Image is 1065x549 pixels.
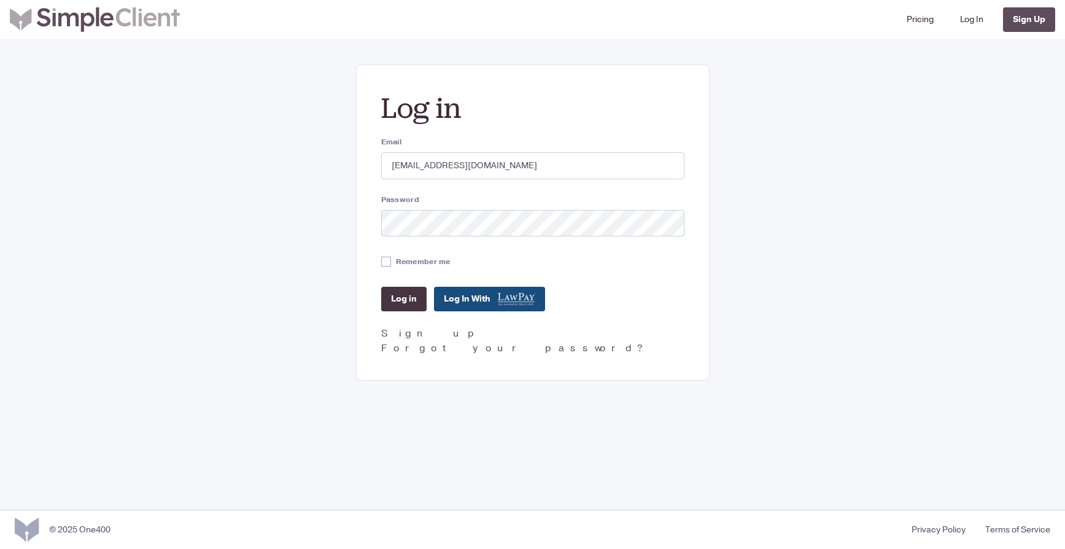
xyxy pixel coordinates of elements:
a: Terms of Service [975,523,1050,536]
label: Password [381,194,684,205]
a: Privacy Policy [902,523,975,536]
input: Log in [381,287,427,311]
a: Sign up [381,327,481,340]
a: Log In With [434,287,545,311]
a: Forgot your password? [381,341,647,355]
div: © 2025 One400 [49,523,110,536]
h2: Log in [381,90,684,127]
label: Email [381,136,684,147]
label: Remember me [396,256,451,267]
a: Sign Up [1003,7,1055,32]
a: Pricing [902,5,939,34]
a: Log In [955,5,988,34]
input: you@example.com [381,152,684,179]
